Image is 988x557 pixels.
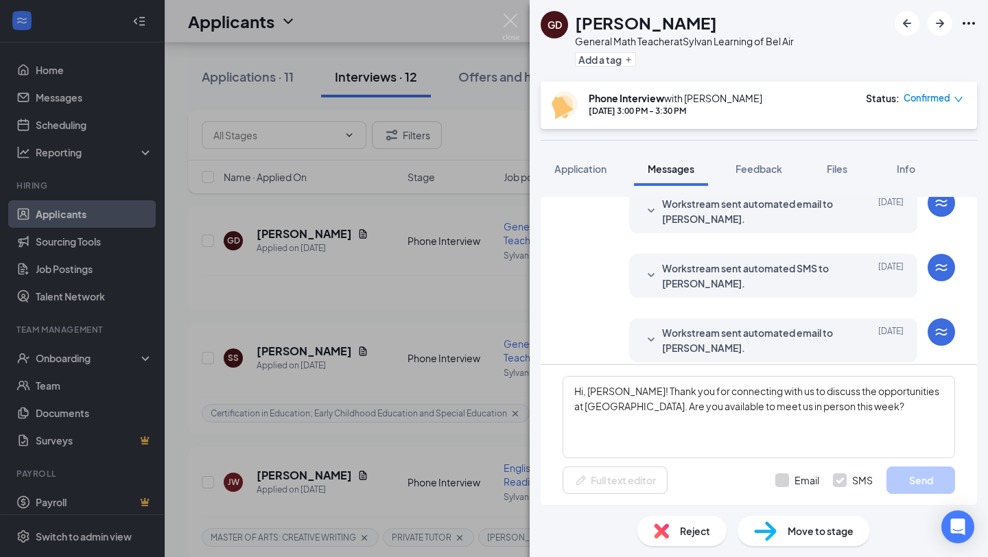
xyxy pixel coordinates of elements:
[954,95,963,104] span: down
[662,196,842,226] span: Workstream sent automated email to [PERSON_NAME].
[643,332,659,348] svg: SmallChevronDown
[575,11,717,34] h1: [PERSON_NAME]
[563,376,955,458] textarea: Hi, [PERSON_NAME]! Thank you for connecting with us to discuss the opportunities at [GEOGRAPHIC_D...
[933,259,950,276] svg: WorkstreamLogo
[933,324,950,340] svg: WorkstreamLogo
[736,163,782,175] span: Feedback
[878,196,904,226] span: [DATE]
[643,268,659,284] svg: SmallChevronDown
[895,11,919,36] button: ArrowLeftNew
[575,52,636,67] button: PlusAdd a tag
[589,105,762,117] div: [DATE] 3:00 PM - 3:30 PM
[574,473,588,487] svg: Pen
[662,261,842,291] span: Workstream sent automated SMS to [PERSON_NAME].
[827,163,847,175] span: Files
[932,15,948,32] svg: ArrowRight
[899,15,915,32] svg: ArrowLeftNew
[662,325,842,355] span: Workstream sent automated email to [PERSON_NAME].
[563,466,668,494] button: Full text editorPen
[554,163,607,175] span: Application
[624,56,633,64] svg: Plus
[589,92,664,104] b: Phone Interview
[878,261,904,291] span: [DATE]
[788,523,854,538] span: Move to stage
[904,91,950,105] span: Confirmed
[961,15,977,32] svg: Ellipses
[589,91,762,105] div: with [PERSON_NAME]
[933,195,950,211] svg: WorkstreamLogo
[643,203,659,220] svg: SmallChevronDown
[928,11,952,36] button: ArrowRight
[886,466,955,494] button: Send
[941,510,974,543] div: Open Intercom Messenger
[575,34,794,48] div: General Math Teacher at Sylvan Learning of Bel Air
[648,163,694,175] span: Messages
[878,325,904,355] span: [DATE]
[897,163,915,175] span: Info
[680,523,710,538] span: Reject
[548,18,562,32] div: GD
[866,91,899,105] div: Status :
